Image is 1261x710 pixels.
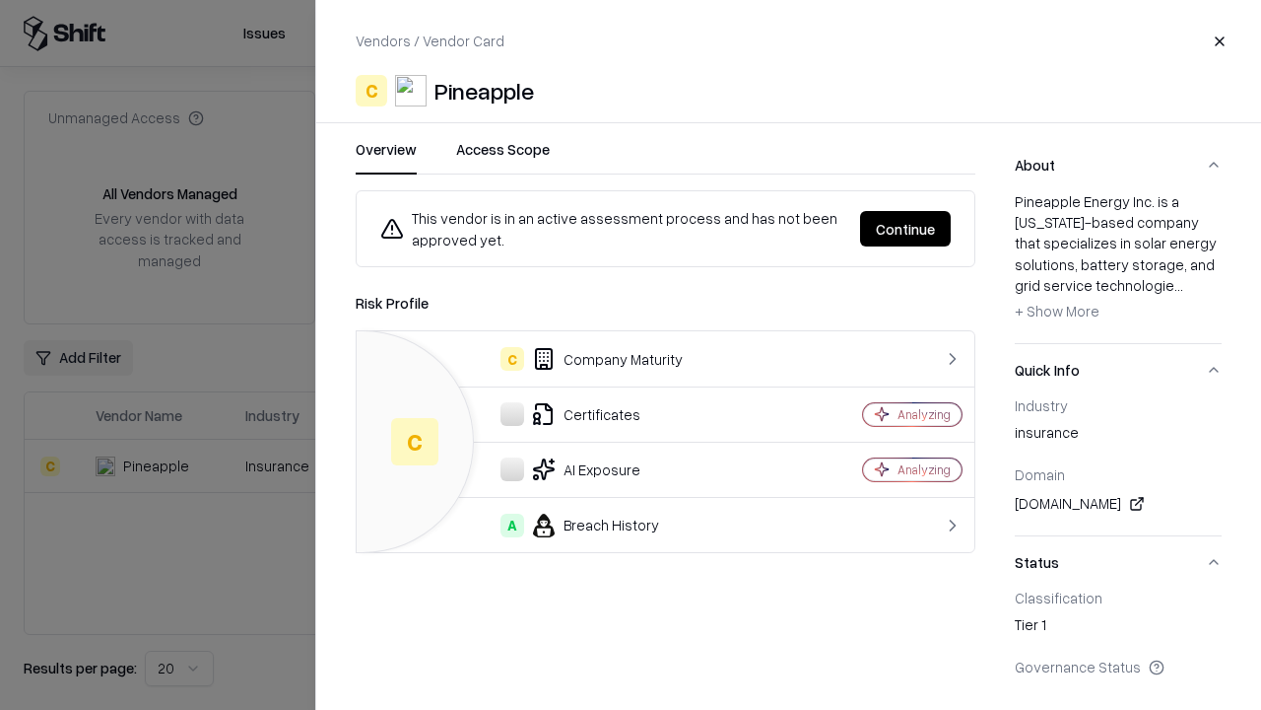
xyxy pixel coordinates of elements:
div: Analyzing [897,406,951,423]
div: Tier 1 [1015,614,1222,642]
div: Analyzing [897,461,951,478]
div: Company Maturity [372,347,794,371]
div: Pineapple [434,75,534,106]
button: Continue [860,211,951,247]
p: Vendors / Vendor Card [356,31,504,51]
img: Pineapple [395,75,427,106]
button: Overview [356,139,417,175]
div: AI Exposure [372,458,794,481]
button: Access Scope [456,139,550,175]
span: + Show More [1015,302,1099,319]
button: About [1015,139,1222,191]
div: Risk Profile [356,291,975,315]
div: Governance Status [1015,658,1222,675]
button: + Show More [1015,296,1099,327]
div: Certificates [372,402,794,426]
div: Pineapple Energy Inc. is a [US_STATE]-based company that specializes in solar energy solutions, b... [1015,191,1222,327]
div: Domain [1015,465,1222,483]
span: ... [1174,276,1183,294]
div: This vendor is in an active assessment process and has not been approved yet. [380,207,844,250]
button: Status [1015,536,1222,589]
div: insurance [1015,422,1222,450]
div: C [356,75,387,106]
div: About [1015,191,1222,343]
div: A [500,514,524,537]
button: Quick Info [1015,344,1222,396]
div: Classification [1015,589,1222,606]
div: Breach History [372,514,794,537]
div: [DOMAIN_NAME] [1015,492,1222,516]
div: C [500,347,524,371]
div: C [391,418,438,465]
div: Quick Info [1015,396,1222,535]
div: Industry [1015,396,1222,414]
